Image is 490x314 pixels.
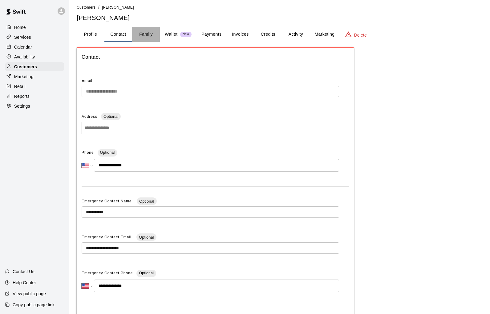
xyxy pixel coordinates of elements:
[104,27,132,42] button: Contact
[14,54,35,60] p: Availability
[282,27,310,42] button: Activity
[137,199,156,204] span: Optional
[5,33,64,42] a: Services
[101,114,121,119] span: Optional
[165,31,178,38] p: Wallet
[132,27,160,42] button: Family
[354,32,367,38] p: Delete
[136,235,156,240] span: Optional
[13,291,46,297] p: View public page
[14,34,31,40] p: Services
[5,101,64,111] a: Settings
[13,302,55,308] p: Copy public page link
[254,27,282,42] button: Credits
[77,14,483,22] h5: [PERSON_NAME]
[5,82,64,91] a: Retail
[82,114,97,119] span: Address
[5,72,64,81] a: Marketing
[13,280,36,286] p: Help Center
[180,32,192,36] span: New
[5,62,64,71] a: Customers
[226,27,254,42] button: Invoices
[77,27,483,42] div: basic tabs example
[14,24,26,30] p: Home
[14,44,32,50] p: Calendar
[196,27,226,42] button: Payments
[139,271,154,275] span: Optional
[82,199,133,203] span: Emergency Contact Name
[77,4,483,11] nav: breadcrumb
[5,42,64,52] a: Calendar
[5,92,64,101] a: Reports
[5,23,64,32] a: Home
[13,268,34,275] p: Contact Us
[98,4,99,10] li: /
[77,27,104,42] button: Profile
[82,268,133,278] span: Emergency Contact Phone
[82,235,133,239] span: Emergency Contact Email
[82,86,339,97] div: The email of an existing customer can only be changed by the customer themselves at https://book....
[102,5,134,10] span: [PERSON_NAME]
[82,53,349,61] span: Contact
[82,78,92,83] span: Email
[14,74,34,80] p: Marketing
[77,5,96,10] a: Customers
[100,150,115,155] span: Optional
[310,27,339,42] button: Marketing
[5,52,64,62] a: Availability
[14,103,30,109] p: Settings
[14,83,26,89] p: Retail
[14,93,30,99] p: Reports
[14,64,37,70] p: Customers
[82,148,94,158] span: Phone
